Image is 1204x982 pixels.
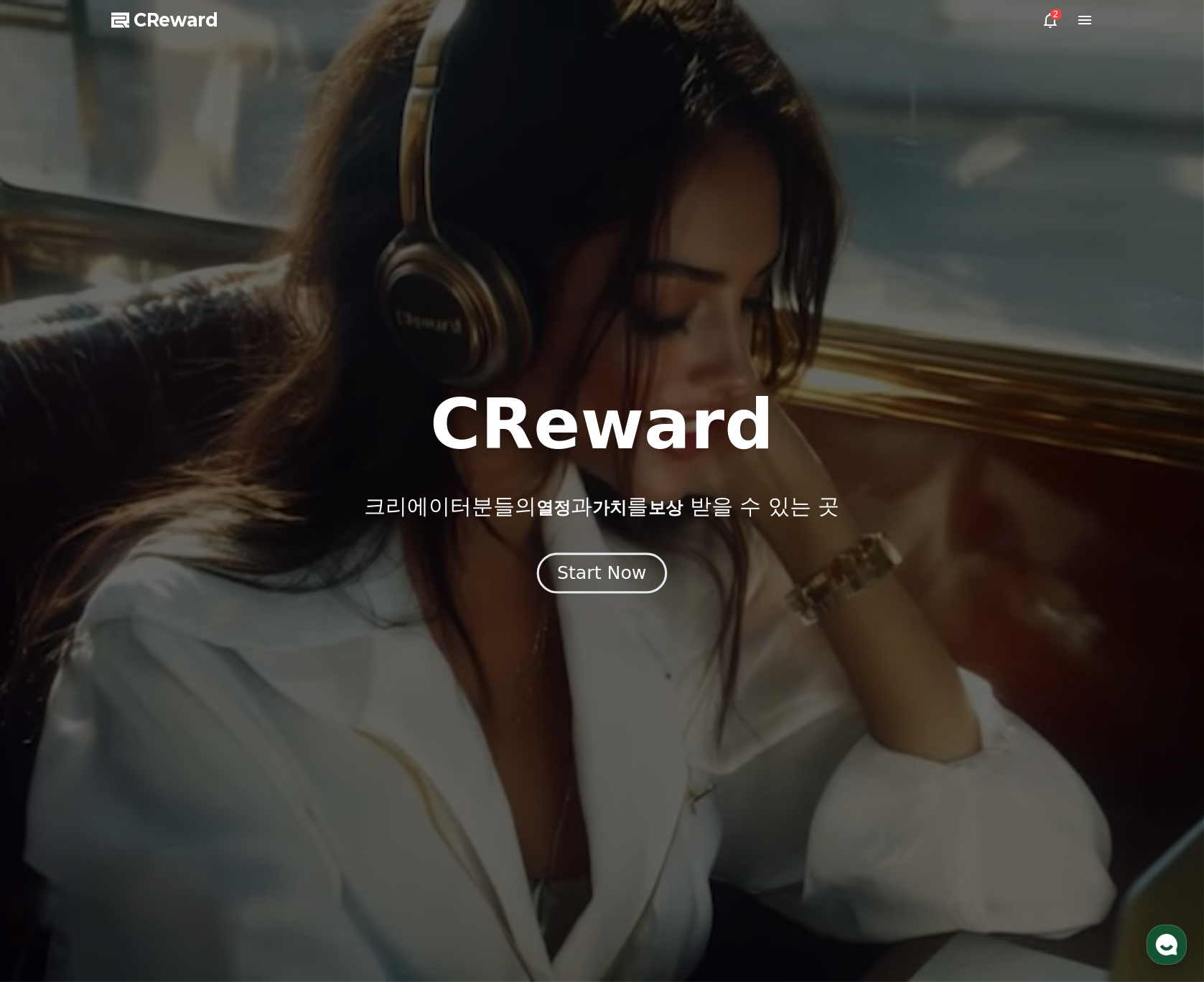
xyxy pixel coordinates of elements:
a: 홈 [4,455,95,491]
span: 설정 [222,476,239,488]
a: 대화 [95,455,185,491]
button: Start Now [537,552,667,593]
a: Start Now [540,568,664,582]
span: 열정 [536,498,571,518]
a: 설정 [185,455,276,491]
div: 2 [1050,9,1062,20]
span: 대화 [131,477,149,488]
a: CReward [111,9,219,32]
a: 2 [1042,11,1059,29]
span: 홈 [45,476,54,488]
div: Start Now [557,561,646,585]
span: 보상 [648,498,683,518]
p: 크리에이터분들의 과 를 받을 수 있는 곳 [364,494,839,519]
h1: CReward [430,390,774,459]
span: 가치 [592,498,627,518]
span: CReward [134,9,219,32]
